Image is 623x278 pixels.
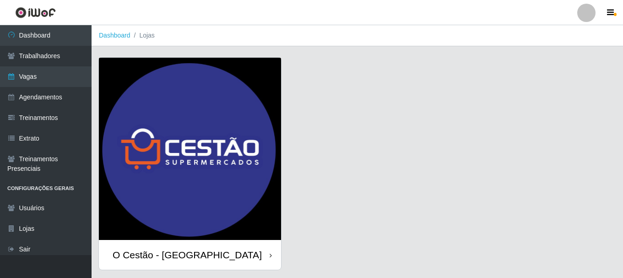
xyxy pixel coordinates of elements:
[99,58,281,270] a: O Cestão - [GEOGRAPHIC_DATA]
[92,25,623,46] nav: breadcrumb
[15,7,56,18] img: CoreUI Logo
[130,31,155,40] li: Lojas
[113,249,262,261] div: O Cestão - [GEOGRAPHIC_DATA]
[99,32,130,39] a: Dashboard
[99,58,281,240] img: cardImg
